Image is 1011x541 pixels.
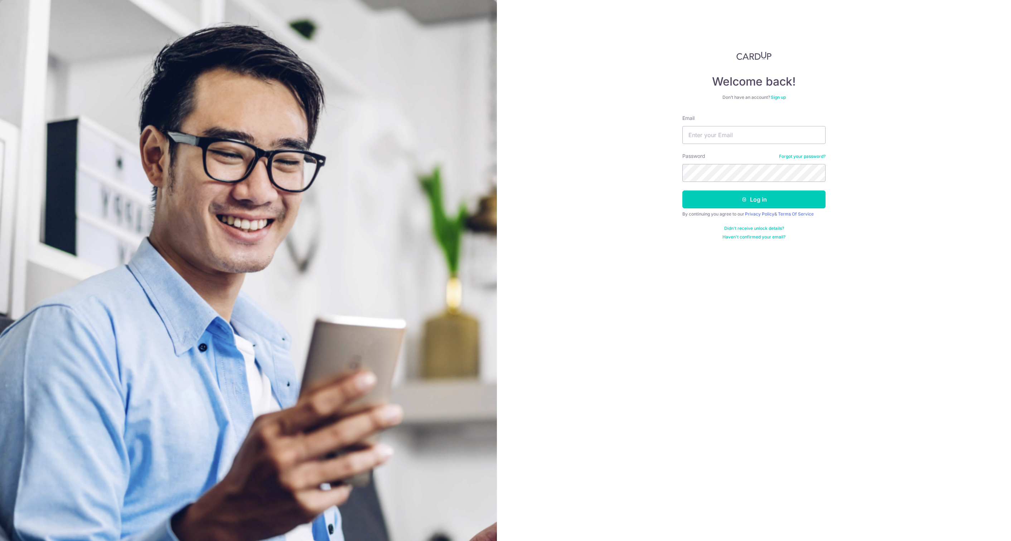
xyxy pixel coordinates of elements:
a: Forgot your password? [779,154,826,159]
a: Privacy Policy [745,211,774,217]
div: By continuing you agree to our & [682,211,826,217]
h4: Welcome back! [682,74,826,89]
a: Haven't confirmed your email? [722,234,785,240]
div: Don’t have an account? [682,95,826,100]
button: Log in [682,190,826,208]
img: CardUp Logo [736,52,771,60]
a: Terms Of Service [778,211,814,217]
label: Email [682,115,695,122]
a: Didn't receive unlock details? [724,226,784,231]
input: Enter your Email [682,126,826,144]
label: Password [682,153,705,160]
a: Sign up [771,95,786,100]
